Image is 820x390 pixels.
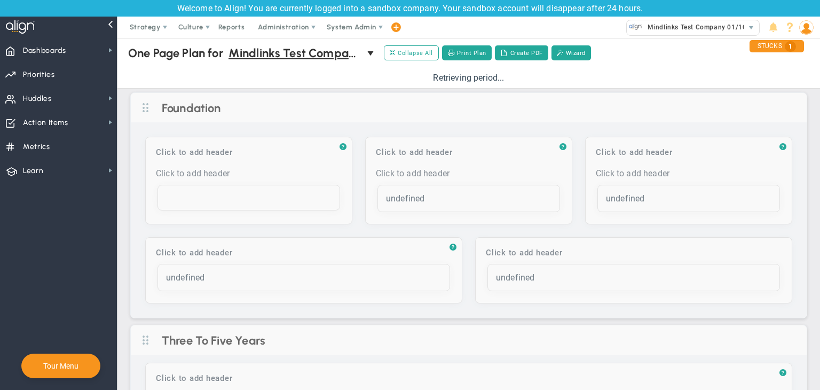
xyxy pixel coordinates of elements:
[785,41,796,52] span: 1
[213,17,250,38] span: Reports
[799,20,814,35] img: 64089.Person.photo
[367,44,376,62] span: select
[495,45,548,60] button: Create PDF
[782,17,798,38] li: Help & Frequently Asked Questions (FAQ)
[642,20,781,34] span: Mindlinks Test Company 01/10 (Sandbox)
[128,46,223,60] span: One Page Plan for
[130,23,161,31] span: Strategy
[629,20,642,34] img: 33646.Company.photo
[765,17,782,38] li: Announcements
[23,64,55,86] span: Priorities
[23,88,52,110] span: Huddles
[23,160,43,182] span: Learn
[750,40,804,52] div: STUCKS
[228,44,362,63] span: Mindlinks Test Company 01/10 (Sandbox)
[327,23,376,31] span: System Admin
[40,361,82,371] button: Tour Menu
[442,45,492,60] button: Print Plan
[23,40,66,62] span: Dashboards
[384,45,439,60] button: Collapse All
[551,45,591,60] button: Wizard
[23,112,68,134] span: Action Items
[23,136,50,158] span: Metrics
[178,23,203,31] span: Culture
[258,23,309,31] span: Administration
[433,73,504,83] span: Retrieving period...
[390,48,433,58] span: Collapse All
[744,20,759,35] span: select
